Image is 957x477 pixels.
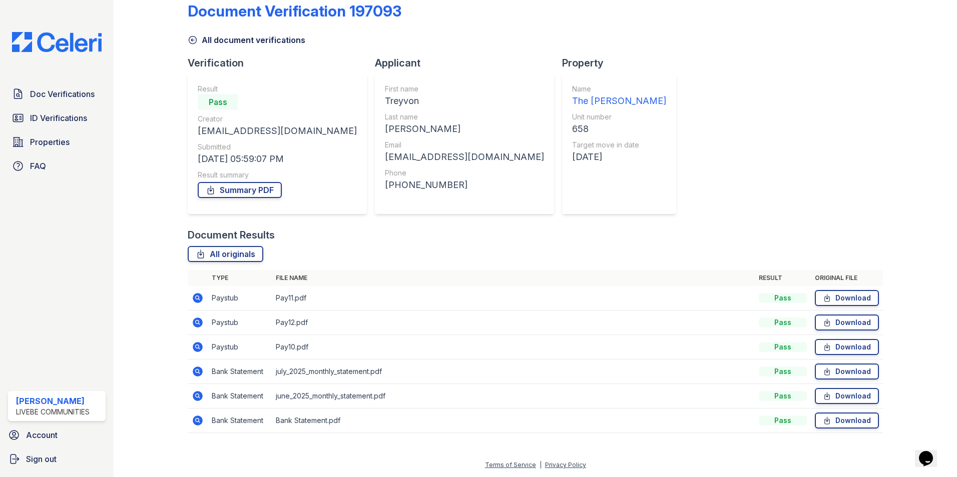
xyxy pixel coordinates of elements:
[198,94,238,110] div: Pass
[562,56,684,70] div: Property
[272,310,755,335] td: Pay12.pdf
[811,270,883,286] th: Original file
[4,449,110,469] a: Sign out
[385,168,544,178] div: Phone
[759,415,807,425] div: Pass
[208,359,272,384] td: Bank Statement
[272,359,755,384] td: july_2025_monthly_statement.pdf
[272,286,755,310] td: Pay11.pdf
[188,2,401,20] div: Document Verification 197093
[272,270,755,286] th: File name
[540,461,542,468] div: |
[4,32,110,52] img: CE_Logo_Blue-a8612792a0a2168367f1c8372b55b34899dd931a85d93a1a3d3e32e68fde9ad4.png
[208,408,272,433] td: Bank Statement
[485,461,536,468] a: Terms of Service
[572,94,666,108] div: The [PERSON_NAME]
[572,112,666,122] div: Unit number
[188,56,375,70] div: Verification
[385,178,544,192] div: [PHONE_NUMBER]
[198,152,357,166] div: [DATE] 05:59:07 PM
[26,429,58,441] span: Account
[30,112,87,124] span: ID Verifications
[208,335,272,359] td: Paystub
[385,140,544,150] div: Email
[208,270,272,286] th: Type
[572,84,666,108] a: Name The [PERSON_NAME]
[198,114,357,124] div: Creator
[759,342,807,352] div: Pass
[385,150,544,164] div: [EMAIL_ADDRESS][DOMAIN_NAME]
[272,408,755,433] td: Bank Statement.pdf
[385,94,544,108] div: Treyvon
[188,34,305,46] a: All document verifications
[208,310,272,335] td: Paystub
[572,122,666,136] div: 658
[8,132,106,152] a: Properties
[815,363,879,379] a: Download
[16,407,90,417] div: LiveBe Communities
[815,339,879,355] a: Download
[815,314,879,330] a: Download
[188,246,263,262] a: All originals
[198,170,357,180] div: Result summary
[26,453,57,465] span: Sign out
[198,124,357,138] div: [EMAIL_ADDRESS][DOMAIN_NAME]
[16,395,90,407] div: [PERSON_NAME]
[198,182,282,198] a: Summary PDF
[755,270,811,286] th: Result
[30,160,46,172] span: FAQ
[208,384,272,408] td: Bank Statement
[8,84,106,104] a: Doc Verifications
[572,140,666,150] div: Target move in date
[188,228,275,242] div: Document Results
[815,412,879,428] a: Download
[385,112,544,122] div: Last name
[759,366,807,376] div: Pass
[375,56,562,70] div: Applicant
[915,437,947,467] iframe: chat widget
[545,461,586,468] a: Privacy Policy
[759,293,807,303] div: Pass
[198,84,357,94] div: Result
[572,84,666,94] div: Name
[759,317,807,327] div: Pass
[815,290,879,306] a: Download
[30,88,95,100] span: Doc Verifications
[759,391,807,401] div: Pass
[815,388,879,404] a: Download
[272,335,755,359] td: Pay10.pdf
[8,108,106,128] a: ID Verifications
[272,384,755,408] td: june_2025_monthly_statement.pdf
[4,425,110,445] a: Account
[198,142,357,152] div: Submitted
[572,150,666,164] div: [DATE]
[385,122,544,136] div: [PERSON_NAME]
[208,286,272,310] td: Paystub
[8,156,106,176] a: FAQ
[30,136,70,148] span: Properties
[385,84,544,94] div: First name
